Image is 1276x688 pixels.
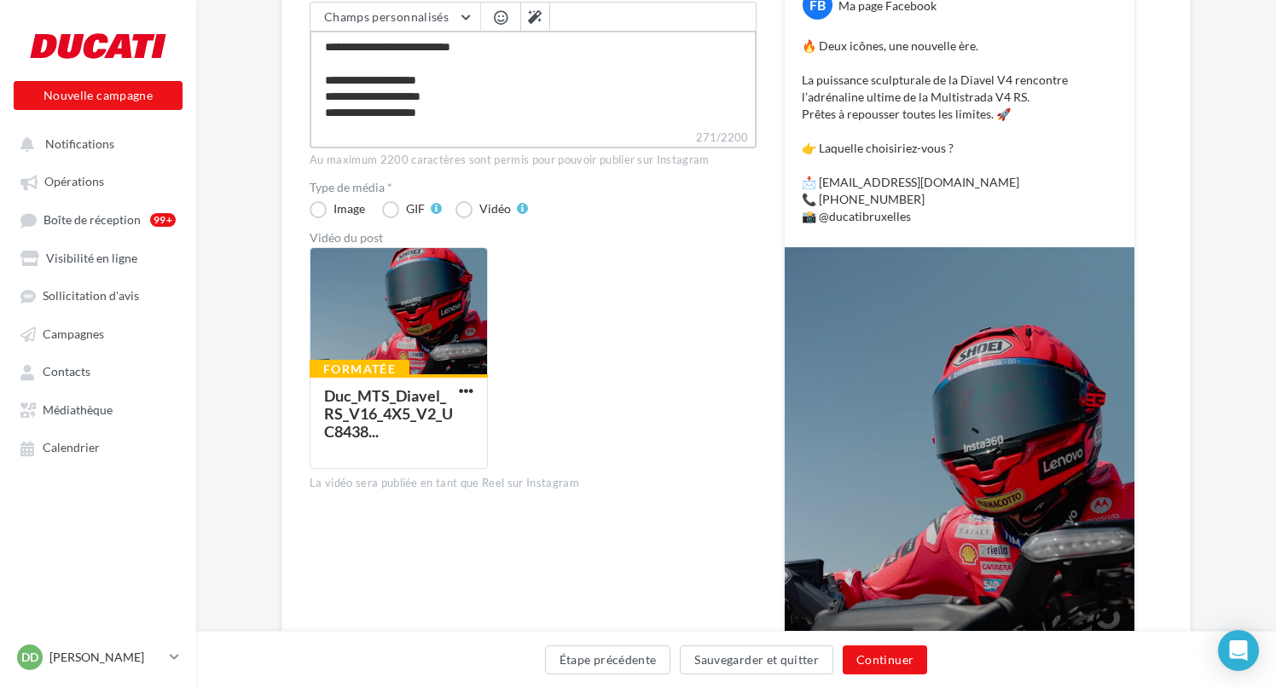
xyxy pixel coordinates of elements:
[479,203,511,215] div: Vidéo
[310,129,757,148] label: 271/2200
[49,649,163,666] p: [PERSON_NAME]
[150,213,176,227] div: 99+
[10,165,186,196] a: Opérations
[10,242,186,273] a: Visibilité en ligne
[14,641,183,674] a: DD [PERSON_NAME]
[680,645,833,674] button: Sauvegarder et quitter
[44,175,104,189] span: Opérations
[10,431,186,462] a: Calendrier
[43,289,139,304] span: Sollicitation d'avis
[43,402,113,417] span: Médiathèque
[10,356,186,386] a: Contacts
[43,212,141,227] span: Boîte de réception
[43,365,90,379] span: Contacts
[14,81,183,110] button: Nouvelle campagne
[46,251,137,265] span: Visibilité en ligne
[45,136,114,151] span: Notifications
[310,3,480,32] button: Champs personnalisés
[10,394,186,425] a: Médiathèque
[1218,630,1259,671] div: Open Intercom Messenger
[406,203,425,215] div: GIF
[10,204,186,235] a: Boîte de réception99+
[310,232,757,244] div: Vidéo du post
[310,476,757,491] div: La vidéo sera publiée en tant que Reel sur Instagram
[545,645,671,674] button: Étape précédente
[310,182,757,194] label: Type de média *
[843,645,927,674] button: Continuer
[802,38,1117,225] p: 🔥 Deux icônes, une nouvelle ère. La puissance sculpturale de la Diavel V4 rencontre l’adrénaline ...
[10,128,179,159] button: Notifications
[43,441,100,455] span: Calendrier
[10,280,186,310] a: Sollicitation d'avis
[310,360,409,379] div: Formatée
[333,203,365,215] div: Image
[21,649,38,666] span: DD
[43,327,104,341] span: Campagnes
[310,153,757,168] div: Au maximum 2200 caractères sont permis pour pouvoir publier sur Instagram
[324,9,449,24] span: Champs personnalisés
[10,318,186,349] a: Campagnes
[324,386,453,441] div: Duc_MTS_Diavel_RS_V16_4X5_V2_UC8438...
